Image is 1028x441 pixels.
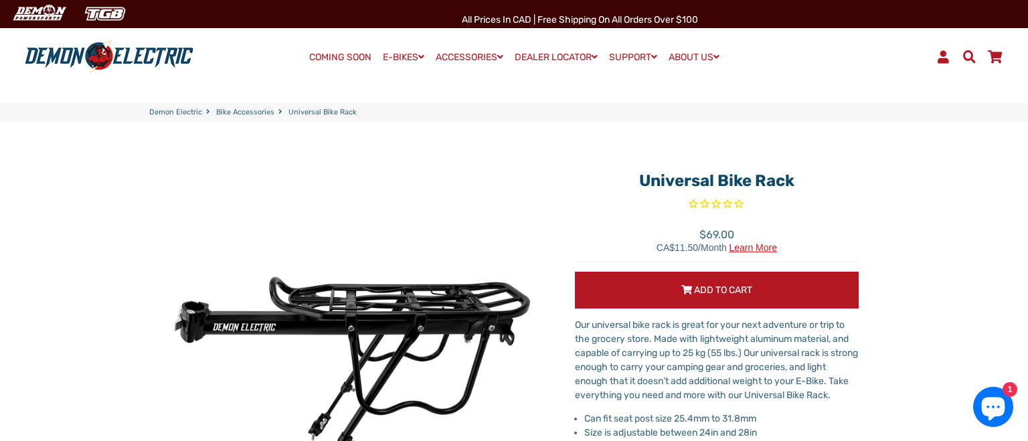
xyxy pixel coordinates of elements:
a: COMING SOON [305,48,376,67]
span: Universal Bike Rack [288,107,357,118]
span: Rated 0.0 out of 5 stars 0 reviews [575,197,859,213]
a: Demon Electric [149,107,202,118]
a: ABOUT US [664,48,724,67]
inbox-online-store-chat: Shopify online store chat [969,387,1017,430]
img: TGB Canada [78,3,133,25]
a: E-BIKES [378,48,429,67]
img: Demon Electric logo [20,39,198,74]
span: $69.00 [657,227,777,252]
a: SUPPORT [604,48,662,67]
button: Add to Cart [575,272,859,308]
p: Our universal bike rack is great for your next adventure or trip to the grocery store. Made with ... [575,318,859,402]
a: Bike Accessories [216,107,274,118]
a: DEALER LOCATOR [510,48,602,67]
li: Size is adjustable between 24in and 28in [584,426,859,440]
li: Can fit seat post size 25.4mm to 31.8mm [584,412,859,426]
span: Add to Cart [694,284,752,296]
span: All Prices in CAD | Free shipping on all orders over $100 [462,14,698,25]
a: ACCESSORIES [431,48,508,67]
img: Demon Electric [7,3,71,25]
h1: Universal Bike Rack [575,171,859,191]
